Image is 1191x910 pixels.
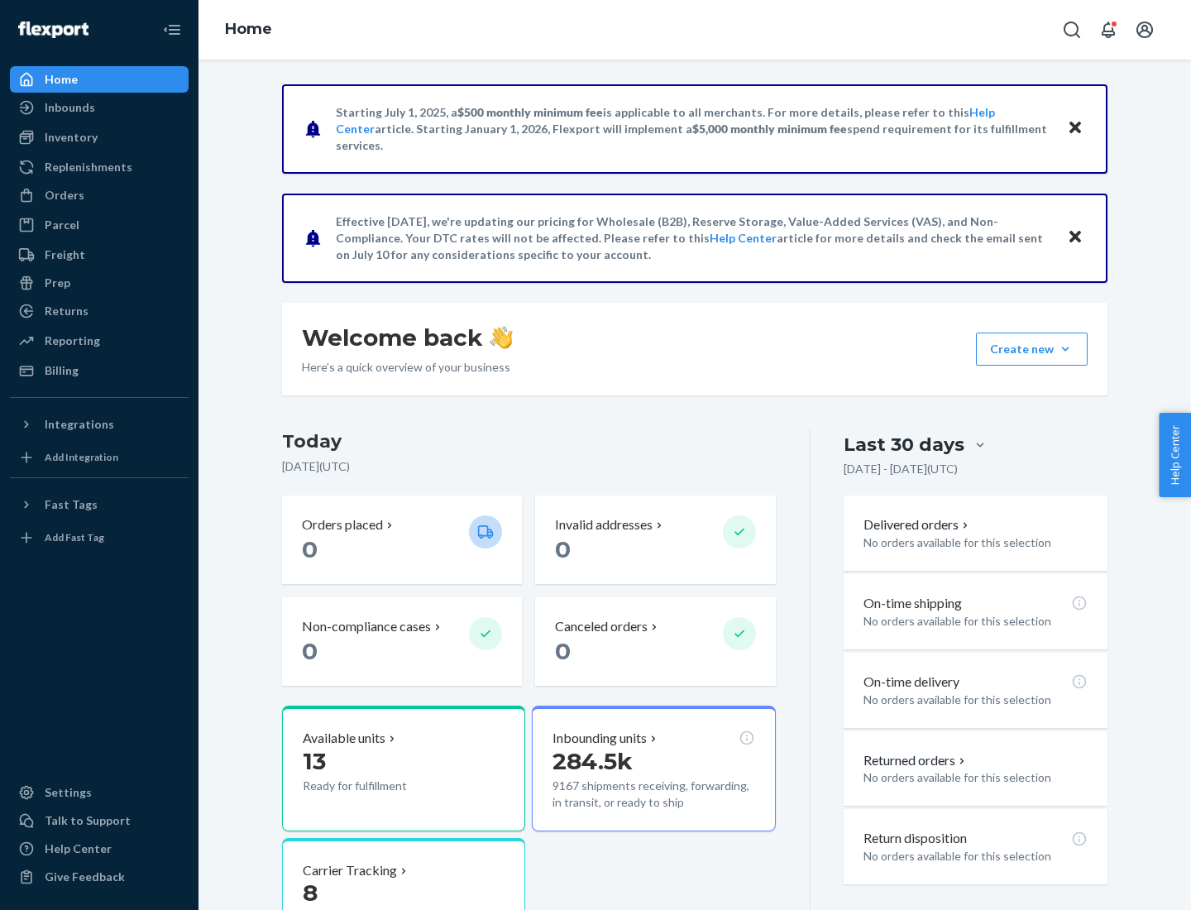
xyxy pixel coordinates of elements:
[10,94,189,121] a: Inbounds
[863,515,972,534] button: Delivered orders
[45,129,98,146] div: Inventory
[10,779,189,806] a: Settings
[45,217,79,233] div: Parcel
[282,496,522,584] button: Orders placed 0
[45,275,70,291] div: Prep
[282,429,776,455] h3: Today
[844,461,958,477] p: [DATE] - [DATE] ( UTC )
[555,535,571,563] span: 0
[552,729,647,748] p: Inbounding units
[45,416,114,433] div: Integrations
[457,105,603,119] span: $500 monthly minimum fee
[10,124,189,151] a: Inventory
[863,673,959,692] p: On-time delivery
[1064,226,1086,250] button: Close
[10,242,189,268] a: Freight
[863,692,1088,708] p: No orders available for this selection
[10,154,189,180] a: Replenishments
[336,213,1051,263] p: Effective [DATE], we're updating our pricing for Wholesale (B2B), Reserve Storage, Value-Added Se...
[45,187,84,204] div: Orders
[555,637,571,665] span: 0
[555,515,653,534] p: Invalid addresses
[1055,13,1088,46] button: Open Search Box
[225,20,272,38] a: Home
[282,597,522,686] button: Non-compliance cases 0
[1092,13,1125,46] button: Open notifications
[18,22,88,38] img: Flexport logo
[535,597,775,686] button: Canceled orders 0
[45,159,132,175] div: Replenishments
[45,784,92,801] div: Settings
[282,458,776,475] p: [DATE] ( UTC )
[302,515,383,534] p: Orders placed
[45,450,118,464] div: Add Integration
[45,812,131,829] div: Talk to Support
[10,864,189,890] button: Give Feedback
[10,182,189,208] a: Orders
[863,769,1088,786] p: No orders available for this selection
[710,231,777,245] a: Help Center
[45,530,104,544] div: Add Fast Tag
[10,298,189,324] a: Returns
[45,71,78,88] div: Home
[10,357,189,384] a: Billing
[555,617,648,636] p: Canceled orders
[532,706,775,831] button: Inbounding units284.5k9167 shipments receiving, forwarding, in transit, or ready to ship
[863,613,1088,630] p: No orders available for this selection
[302,535,318,563] span: 0
[552,778,754,811] p: 9167 shipments receiving, forwarding, in transit, or ready to ship
[10,807,189,834] a: Talk to Support
[10,66,189,93] a: Home
[303,729,385,748] p: Available units
[1159,413,1191,497] button: Help Center
[45,496,98,513] div: Fast Tags
[1064,117,1086,141] button: Close
[303,879,318,907] span: 8
[863,534,1088,551] p: No orders available for this selection
[302,359,513,376] p: Here’s a quick overview of your business
[302,637,318,665] span: 0
[303,861,397,880] p: Carrier Tracking
[303,747,326,775] span: 13
[863,848,1088,864] p: No orders available for this selection
[10,212,189,238] a: Parcel
[552,747,633,775] span: 284.5k
[490,326,513,349] img: hand-wave emoji
[45,247,85,263] div: Freight
[10,270,189,296] a: Prep
[45,303,88,319] div: Returns
[45,99,95,116] div: Inbounds
[212,6,285,54] ol: breadcrumbs
[10,328,189,354] a: Reporting
[155,13,189,46] button: Close Navigation
[10,836,189,862] a: Help Center
[302,617,431,636] p: Non-compliance cases
[692,122,847,136] span: $5,000 monthly minimum fee
[303,778,456,794] p: Ready for fulfillment
[45,362,79,379] div: Billing
[863,594,962,613] p: On-time shipping
[976,333,1088,366] button: Create new
[863,751,969,770] button: Returned orders
[45,333,100,349] div: Reporting
[863,829,967,848] p: Return disposition
[45,841,112,857] div: Help Center
[336,104,1051,154] p: Starting July 1, 2025, a is applicable to all merchants. For more details, please refer to this a...
[10,444,189,471] a: Add Integration
[45,869,125,885] div: Give Feedback
[10,411,189,438] button: Integrations
[10,524,189,551] a: Add Fast Tag
[10,491,189,518] button: Fast Tags
[535,496,775,584] button: Invalid addresses 0
[282,706,525,831] button: Available units13Ready for fulfillment
[844,432,964,457] div: Last 30 days
[302,323,513,352] h1: Welcome back
[1128,13,1161,46] button: Open account menu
